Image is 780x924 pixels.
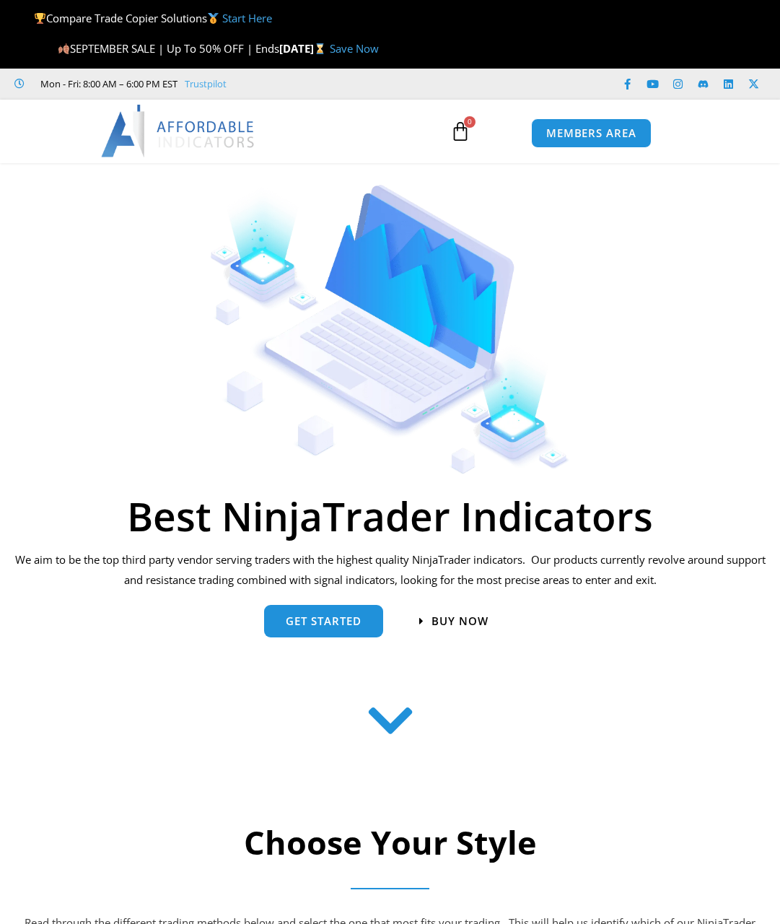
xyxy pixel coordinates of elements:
a: Save Now [330,41,379,56]
img: ⌛ [315,43,325,54]
span: MEMBERS AREA [546,128,636,139]
span: SEPTEMBER SALE | Up To 50% OFF | Ends [58,41,279,56]
a: 0 [429,110,492,152]
img: LogoAI | Affordable Indicators – NinjaTrader [101,105,256,157]
img: 🥇 [208,13,219,24]
strong: [DATE] [279,41,329,56]
p: We aim to be the top third party vendor serving traders with the highest quality NinjaTrader indi... [11,550,769,590]
span: 0 [464,116,476,128]
a: Buy now [419,616,488,627]
a: MEMBERS AREA [531,118,652,148]
img: 🏆 [35,13,45,24]
img: Indicators 1 | Affordable Indicators – NinjaTrader [210,185,570,474]
img: 🍂 [58,43,69,54]
h1: Best NinjaTrader Indicators [11,496,769,536]
a: Trustpilot [185,75,227,92]
span: Mon - Fri: 8:00 AM – 6:00 PM EST [37,75,178,92]
span: Compare Trade Copier Solutions [34,11,272,25]
span: get started [286,616,361,627]
a: get started [264,605,383,637]
a: Start Here [222,11,272,25]
span: Buy now [431,616,488,627]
